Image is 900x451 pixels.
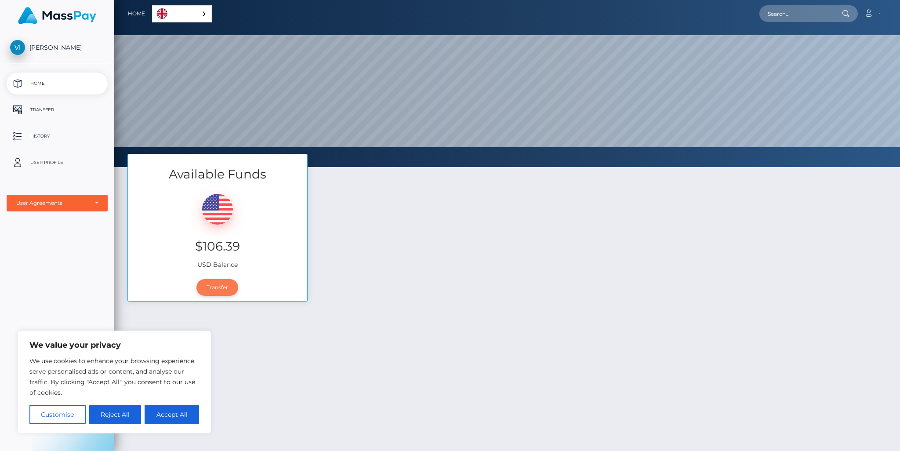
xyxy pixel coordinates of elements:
[29,340,199,350] p: We value your privacy
[18,7,96,24] img: MassPay
[7,99,108,121] a: Transfer
[759,5,842,22] input: Search...
[7,195,108,211] button: User Agreements
[128,183,307,274] div: USD Balance
[145,405,199,424] button: Accept All
[10,130,104,143] p: History
[7,152,108,174] a: User Profile
[7,73,108,95] a: Home
[7,44,108,51] span: [PERSON_NAME]
[7,125,108,147] a: History
[10,156,104,169] p: User Profile
[89,405,142,424] button: Reject All
[128,4,145,23] a: Home
[128,166,307,183] h3: Available Funds
[134,238,301,255] h3: $106.39
[152,5,212,22] aside: Language selected: English
[152,5,212,22] div: Language
[29,356,199,398] p: We use cookies to enhance your browsing experience, serve personalised ads or content, and analys...
[152,6,211,22] a: English
[10,103,104,116] p: Transfer
[196,279,238,296] a: Transfer
[202,194,233,225] img: USD.png
[29,405,86,424] button: Customise
[16,200,88,207] div: User Agreements
[10,77,104,90] p: Home
[18,331,211,433] div: We value your privacy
